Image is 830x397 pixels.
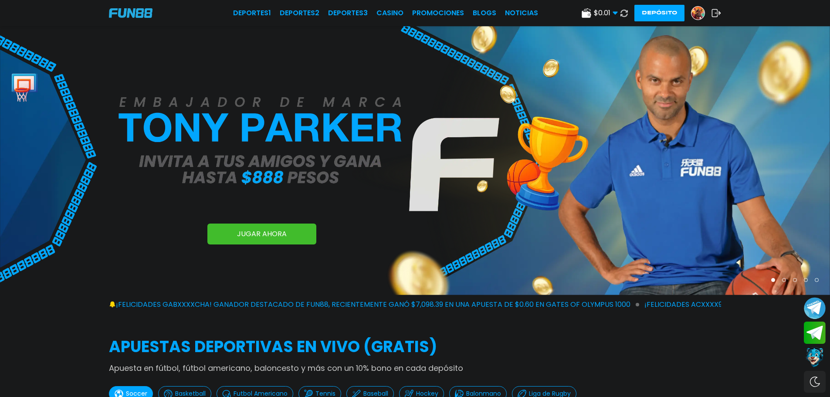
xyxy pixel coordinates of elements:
div: Switch theme [804,371,826,393]
button: Contact customer service [804,346,826,369]
img: Company Logo [109,8,152,18]
a: Deportes2 [280,8,319,18]
img: Avatar [691,7,705,20]
a: NOTICIAS [505,8,538,18]
button: Join telegram channel [804,297,826,319]
span: ¡FELICIDADES gabxxxxcha! GANADOR DESTACADO DE FUN88, RECIENTEMENTE GANÓ $7,098.39 EN UNA APUESTA ... [116,299,639,310]
a: Deportes1 [233,8,271,18]
a: CASINO [376,8,403,18]
a: Deportes3 [328,8,368,18]
a: JUGAR AHORA [207,224,316,244]
a: Promociones [412,8,464,18]
span: $ 0.01 [594,8,618,18]
a: Avatar [691,6,711,20]
a: BLOGS [473,8,496,18]
h2: APUESTAS DEPORTIVAS EN VIVO (gratis) [109,335,721,359]
button: Join telegram [804,322,826,344]
p: Apuesta en fútbol, fútbol americano, baloncesto y más con un 10% bono en cada depósito [109,362,721,374]
button: Depósito [634,5,684,21]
